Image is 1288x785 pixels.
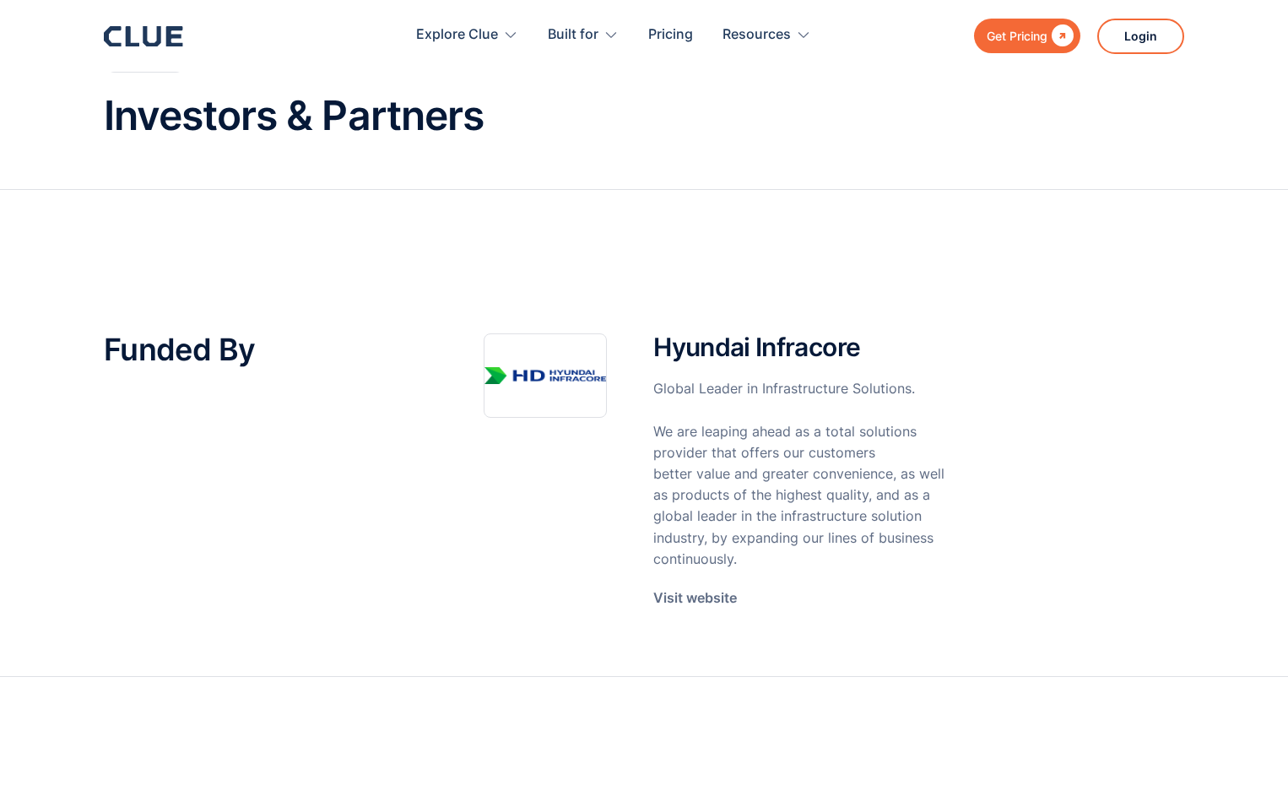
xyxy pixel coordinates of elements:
div: Explore Clue [416,8,518,62]
h2: Funded By [104,333,433,367]
iframe: profile [7,24,263,154]
div: Built for [548,8,598,62]
a: Login [1097,19,1184,54]
h1: Investors & Partners [104,94,1184,138]
p: Global Leader in Infrastructure Solutions. We are leaping ahead as a total solutions provider tha... [653,378,947,570]
div: Get Pricing [987,25,1047,46]
a: Pricing [648,8,693,62]
a: Get Pricing [974,19,1080,53]
div:  [1047,25,1074,46]
div: Built for [548,8,619,62]
div: Resources [722,8,811,62]
iframe: Chat Widget [984,549,1288,785]
h2: Hyundai Infracore [653,333,947,361]
div: Explore Clue [416,8,498,62]
img: Image showing Hyundai Infracore logo. [484,333,607,418]
div: Resources [722,8,791,62]
a: Visit website [653,587,737,609]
